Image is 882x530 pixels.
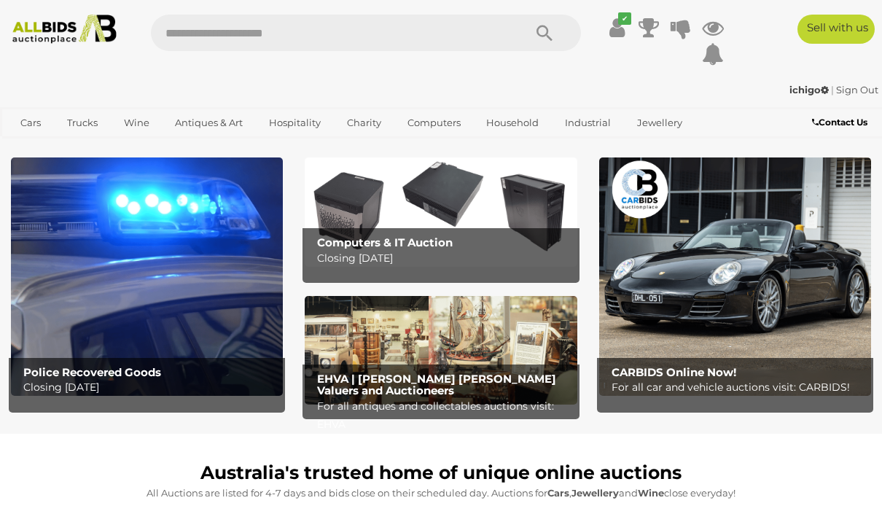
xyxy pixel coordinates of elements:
[305,296,577,405] img: EHVA | Evans Hastings Valuers and Auctioneers
[18,463,864,483] h1: Australia's trusted home of unique online auctions
[612,365,736,379] b: CARBIDS Online Now!
[638,487,664,499] strong: Wine
[797,15,875,44] a: Sell with us
[65,135,114,159] a: Sports
[398,111,470,135] a: Computers
[18,485,864,502] p: All Auctions are listed for 4-7 days and bids close on their scheduled day. Auctions for , and cl...
[11,157,283,396] img: Police Recovered Goods
[628,111,692,135] a: Jewellery
[11,135,58,159] a: Office
[305,157,577,266] img: Computers & IT Auction
[317,372,556,398] b: EHVA | [PERSON_NAME] [PERSON_NAME] Valuers and Auctioneers
[114,111,159,135] a: Wine
[317,249,571,268] p: Closing [DATE]
[317,235,453,249] b: Computers & IT Auction
[337,111,391,135] a: Charity
[612,378,866,397] p: For all car and vehicle auctions visit: CARBIDS!
[812,114,871,130] a: Contact Us
[789,84,831,96] a: ichigo
[831,84,834,96] span: |
[599,157,871,396] a: CARBIDS Online Now! CARBIDS Online Now! For all car and vehicle auctions visit: CARBIDS!
[317,397,571,434] p: For all antiques and collectables auctions visit: EHVA
[812,117,867,128] b: Contact Us
[606,15,628,41] a: ✔
[23,365,161,379] b: Police Recovered Goods
[836,84,878,96] a: Sign Out
[165,111,252,135] a: Antiques & Art
[259,111,330,135] a: Hospitality
[305,296,577,405] a: EHVA | Evans Hastings Valuers and Auctioneers EHVA | [PERSON_NAME] [PERSON_NAME] Valuers and Auct...
[11,157,283,396] a: Police Recovered Goods Police Recovered Goods Closing [DATE]
[11,111,50,135] a: Cars
[599,157,871,396] img: CARBIDS Online Now!
[571,487,619,499] strong: Jewellery
[547,487,569,499] strong: Cars
[305,157,577,266] a: Computers & IT Auction Computers & IT Auction Closing [DATE]
[7,15,122,44] img: Allbids.com.au
[121,135,243,159] a: [GEOGRAPHIC_DATA]
[789,84,829,96] strong: ichigo
[618,12,631,25] i: ✔
[508,15,581,51] button: Search
[555,111,620,135] a: Industrial
[58,111,107,135] a: Trucks
[477,111,548,135] a: Household
[23,378,278,397] p: Closing [DATE]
